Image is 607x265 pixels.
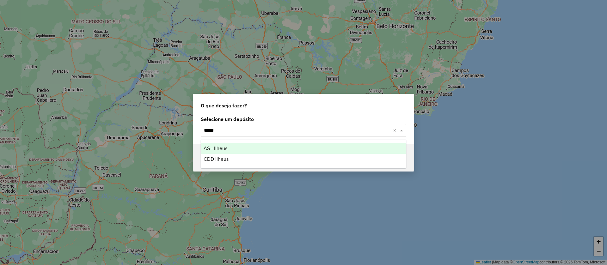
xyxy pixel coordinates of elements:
ng-dropdown-panel: Options list [201,140,406,168]
span: O que deseja fazer? [201,102,247,109]
span: AS - Ilheus [204,146,227,151]
span: Clear all [393,126,398,134]
label: Selecione um depósito [201,115,406,123]
span: CDD Ilheus [204,156,229,162]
